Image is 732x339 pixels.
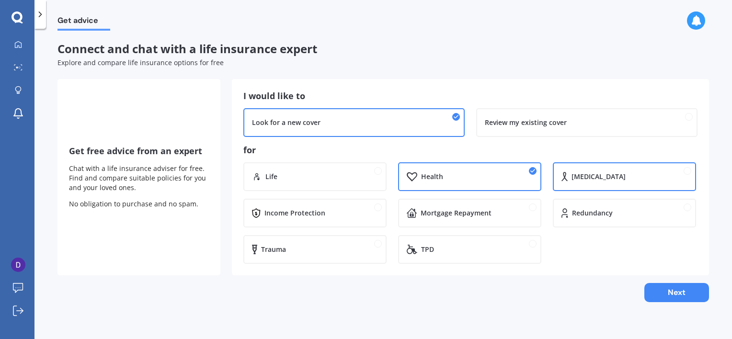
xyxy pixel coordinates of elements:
img: Income Protection [252,208,261,218]
img: Redundancy [561,208,569,218]
h3: I would like to [243,90,698,102]
span: Get advice [57,16,110,29]
div: TPD [421,245,434,254]
img: Life [252,172,262,181]
div: Redundancy [572,208,613,218]
img: Mortgage Repayment [407,208,417,218]
img: Health [407,172,417,181]
div: [MEDICAL_DATA] [572,172,626,181]
h3: for [243,145,698,156]
div: Life [265,172,277,181]
h3: Get free advice from an expert [69,146,209,157]
img: ACg8ocKlL9MUlyenoO0M647AHGSJYJU8eNRa25jDfc2JcpiWyy5u_Q=s96-c [11,258,25,272]
button: Next [644,283,709,302]
p: Chat with a life insurance adviser for free. Find and compare suitable policies for you and your ... [69,164,209,192]
div: Income Protection [264,208,325,218]
div: Health [421,172,443,181]
div: Look for a new cover [252,118,320,127]
span: Explore and compare life insurance options for free [57,58,224,67]
img: Trauma [252,245,257,254]
div: Trauma [261,245,286,254]
div: Review my existing cover [485,118,567,127]
img: TPD [407,245,418,254]
p: No obligation to purchase and no spam. [69,199,209,209]
div: Mortgage Repayment [421,208,492,218]
span: Connect and chat with a life insurance expert [57,41,317,56]
img: Cancer [561,172,568,181]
